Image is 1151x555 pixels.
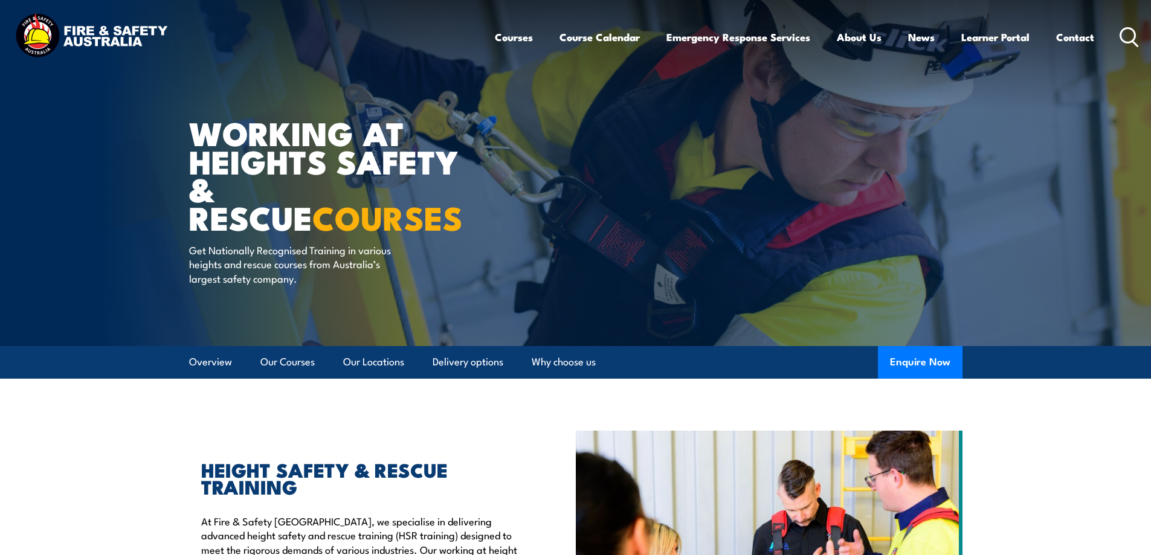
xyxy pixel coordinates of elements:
[260,346,315,378] a: Our Courses
[343,346,404,378] a: Our Locations
[312,191,463,242] strong: COURSES
[961,21,1030,53] a: Learner Portal
[908,21,935,53] a: News
[532,346,596,378] a: Why choose us
[559,21,640,53] a: Course Calendar
[666,21,810,53] a: Emergency Response Services
[433,346,503,378] a: Delivery options
[189,118,488,231] h1: WORKING AT HEIGHTS SAFETY & RESCUE
[201,461,520,495] h2: HEIGHT SAFETY & RESCUE TRAINING
[1056,21,1094,53] a: Contact
[495,21,533,53] a: Courses
[878,346,962,379] button: Enquire Now
[837,21,882,53] a: About Us
[189,346,232,378] a: Overview
[189,243,410,285] p: Get Nationally Recognised Training in various heights and rescue courses from Australia’s largest...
